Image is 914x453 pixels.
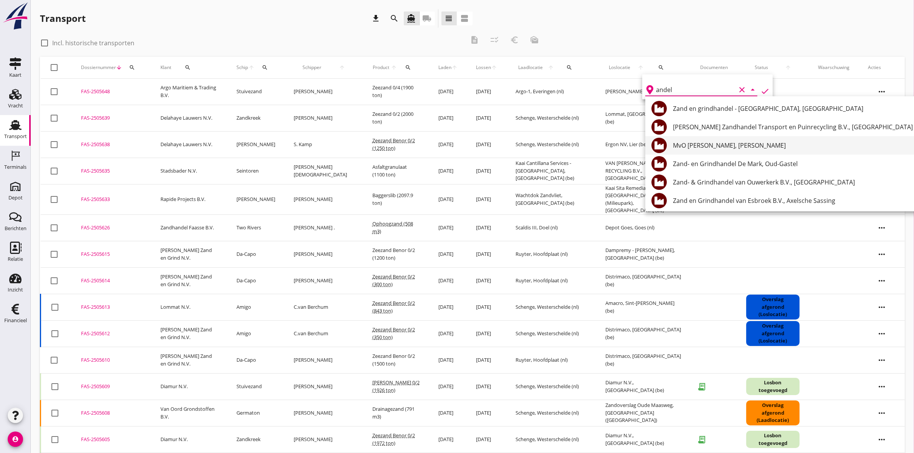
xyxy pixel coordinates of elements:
[700,64,728,71] div: Documenten
[516,64,545,71] span: Laadlocatie
[506,320,596,347] td: Schenge, Westerschelde (nl)
[8,257,23,262] div: Relatie
[363,158,429,184] td: Asfaltgranulaat (1100 ton)
[467,400,506,426] td: [DATE]
[81,224,142,232] div: FAS-2505626
[777,64,800,71] i: arrow_upward
[871,429,893,450] i: more_horiz
[4,165,26,170] div: Terminals
[871,323,893,344] i: more_horiz
[506,347,596,373] td: Ruyter, Hoofdplaat (nl)
[506,214,596,241] td: Scaldis III, Doel (nl)
[871,81,893,102] i: more_horiz
[605,64,634,71] span: Loslocatie
[545,64,557,71] i: arrow_upward
[868,64,896,71] div: Acties
[284,184,363,214] td: [PERSON_NAME]
[746,321,800,346] div: Overslag afgerond (Loslocatie)
[746,431,800,448] div: Losbon toegevoegd
[634,64,648,71] i: arrow_upward
[151,426,227,453] td: Diamur N.V.
[284,214,363,241] td: [PERSON_NAME] .
[467,158,506,184] td: [DATE]
[467,294,506,320] td: [DATE]
[8,195,23,200] div: Depot
[227,158,284,184] td: Seintoren
[656,84,736,96] input: Losplaats
[467,79,506,105] td: [DATE]
[151,131,227,158] td: Delahaye Lauwers N.V.
[363,241,429,267] td: Zeezand Benor 0/2 (1200 ton)
[390,64,397,71] i: arrow_upward
[5,226,26,231] div: Berichten
[760,87,770,96] i: check
[81,383,142,390] div: FAS-2505609
[467,373,506,400] td: [DATE]
[429,214,467,241] td: [DATE]
[2,2,29,30] img: logo-small.a267ee39.svg
[438,64,451,71] span: Laden
[284,400,363,426] td: [PERSON_NAME]
[4,134,27,139] div: Transport
[372,220,413,235] span: Ophoogzand (508 m3)
[284,320,363,347] td: C.van Berchum
[506,105,596,131] td: Schenge, Westerschelde (nl)
[596,267,691,294] td: Distrimaco, [GEOGRAPHIC_DATA] (be)
[262,64,268,71] i: search
[506,294,596,320] td: Schenge, Westerschelde (nl)
[506,267,596,294] td: Ruyter, Hoofdplaat (nl)
[694,379,709,394] i: receipt_long
[423,14,432,23] i: local_shipping
[445,14,454,23] i: view_headline
[116,64,122,71] i: arrow_downward
[596,79,691,105] td: [PERSON_NAME], Temse (be)
[467,426,506,453] td: [DATE]
[429,158,467,184] td: [DATE]
[390,14,399,23] i: search
[467,267,506,294] td: [DATE]
[506,158,596,184] td: Kaai Cantillana Services - [GEOGRAPHIC_DATA], [GEOGRAPHIC_DATA] (be)
[372,300,415,314] span: Zeezand Benor 0/2 (843 ton)
[227,347,284,373] td: Da-Capo
[746,400,800,425] div: Overslag afgerond (Laadlocatie)
[372,432,415,446] span: Zeezand Benor 0/2 (1972 ton)
[151,79,227,105] td: Argo Maritiem & Trading B.V.
[506,79,596,105] td: Argo-1, Everingen (nl)
[4,318,27,323] div: Financieel
[748,85,757,94] i: arrow_drop_down
[429,294,467,320] td: [DATE]
[284,79,363,105] td: [PERSON_NAME]
[81,330,142,338] div: FAS-2505612
[372,273,415,288] span: Zeezand Benor 0/2 (300 ton)
[467,241,506,267] td: [DATE]
[81,436,142,443] div: FAS-2505605
[372,326,415,341] span: Zeezand Benor 0/2 (350 ton)
[284,241,363,267] td: [PERSON_NAME]
[596,400,691,426] td: Zandoverslag Oude Maasweg, [GEOGRAPHIC_DATA] ([GEOGRAPHIC_DATA])
[429,131,467,158] td: [DATE]
[284,294,363,320] td: C.van Berchum
[227,105,284,131] td: Zandkreek
[284,373,363,400] td: [PERSON_NAME]
[596,131,691,158] td: Ergon NV, Lier (be)
[372,379,420,394] span: [PERSON_NAME] 0/2 (1926 ton)
[363,105,429,131] td: Zeezand 0/2 (2000 ton)
[871,244,893,265] i: more_horiz
[284,131,363,158] td: S. Kamp
[227,320,284,347] td: Amigo
[81,303,142,311] div: FAS-2505613
[227,241,284,267] td: Da-Capo
[467,131,506,158] td: [DATE]
[227,184,284,214] td: [PERSON_NAME]
[81,250,142,258] div: FAS-2505615
[81,277,142,285] div: FAS-2505614
[871,270,893,292] i: more_horiz
[746,64,777,71] span: Status
[871,402,893,424] i: more_horiz
[372,64,390,71] span: Product
[596,347,691,373] td: Distrimaco, [GEOGRAPHIC_DATA] (be)
[491,64,497,71] i: arrow_upward
[460,14,469,23] i: view_agenda
[429,105,467,131] td: [DATE]
[363,347,429,373] td: Zeezand Benor 0/2 (1500 ton)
